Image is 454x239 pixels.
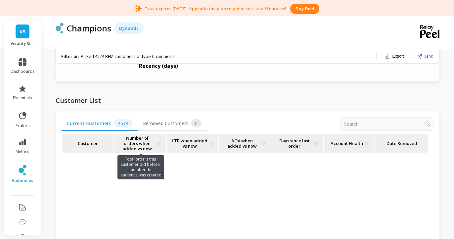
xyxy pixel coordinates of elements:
[16,123,30,128] span: explore
[271,133,323,153] th: Toggle SortBy
[12,178,33,183] span: audiences
[224,134,260,153] span: AOV when added vs now
[340,118,433,131] input: Search
[424,53,433,59] span: Send
[331,134,363,153] span: Account Health
[119,134,155,153] span: Number of orders when added vs now
[290,4,319,14] button: Buy peel
[62,133,114,153] th: Toggle SortBy
[56,95,101,107] p: Customer List
[114,133,166,153] th: Toggle SortBy
[376,133,428,153] th: Toggle SortBy
[191,119,202,127] span: 0
[16,149,29,154] span: metrics
[20,28,26,35] span: VS
[81,53,175,59] span: Picked 4574 RFM customers of type Champions
[382,52,407,61] button: Export
[323,133,376,153] th: Toggle SortBy
[67,23,111,34] p: Champions
[138,117,207,131] span: Removed Customers
[56,23,64,33] img: header icon
[384,134,420,153] p: Date Removed
[11,69,35,74] span: dashboards
[13,95,32,101] span: essentials
[417,53,433,59] button: Send
[61,53,79,59] p: Filter on
[65,134,110,153] p: Customer
[62,117,138,131] span: Current Customers
[139,62,178,70] p: Recency (days)
[166,133,219,153] th: Toggle SortBy
[172,134,208,153] span: LTR when added vs now
[114,23,144,34] div: Dynamic
[117,155,164,179] p: Total orders this customer did before and after the audience was created
[219,133,271,153] th: Toggle SortBy
[276,134,312,153] span: Days since last order
[145,6,286,12] p: Trial expires [DATE]. Upgrade the plan to get access to all features!
[11,41,35,46] p: Veracity Selfcare
[114,119,132,127] span: 4574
